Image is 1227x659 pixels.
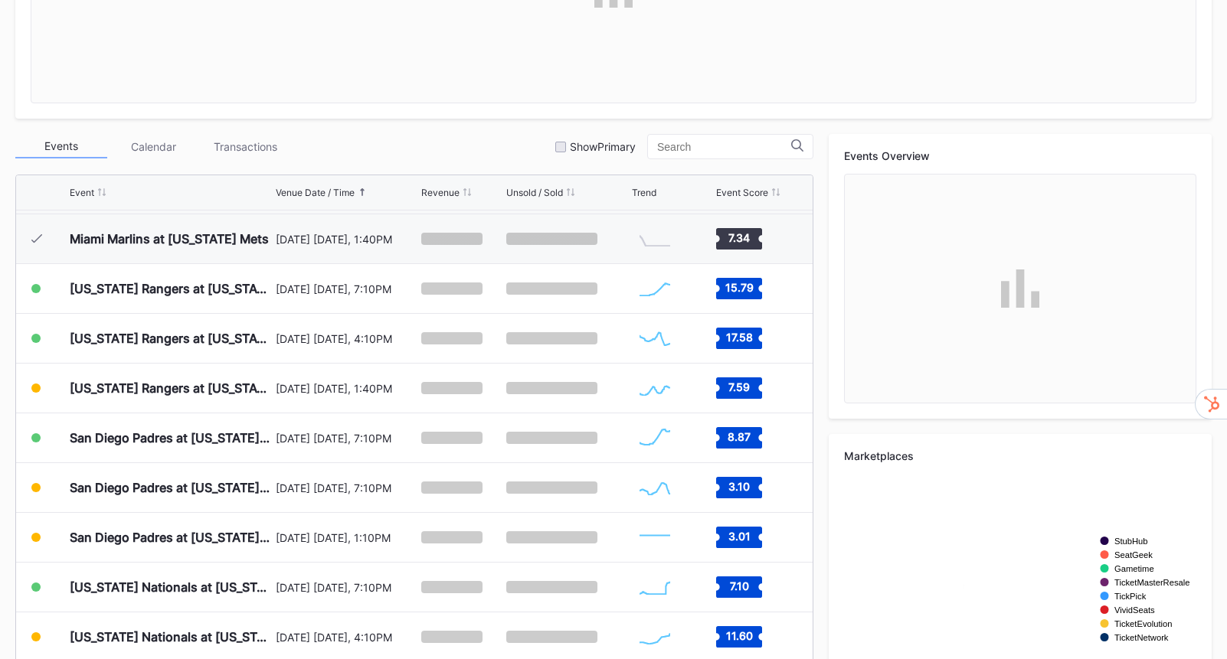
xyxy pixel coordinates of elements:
[570,140,636,153] div: Show Primary
[70,380,272,396] div: [US_STATE] Rangers at [US_STATE] Mets (Kids Color-In Lunchbox Giveaway)
[1114,633,1169,642] text: TicketNetwork
[199,135,291,158] div: Transactions
[70,187,94,198] div: Event
[1114,619,1172,628] text: TicketEvolution
[728,530,751,543] text: 3.01
[70,530,272,545] div: San Diego Padres at [US_STATE] Mets
[632,419,678,457] svg: Chart title
[844,149,1196,162] div: Events Overview
[70,480,272,495] div: San Diego Padres at [US_STATE] Mets
[70,629,272,644] div: [US_STATE] Nationals at [US_STATE][GEOGRAPHIC_DATA] (Long Sleeve T-Shirt Giveaway)
[728,480,750,493] text: 3.10
[1114,537,1148,546] text: StubHub
[726,331,753,344] text: 17.58
[632,468,678,507] svg: Chart title
[506,187,563,198] div: Unsold / Sold
[726,629,753,642] text: 11.60
[276,332,417,345] div: [DATE] [DATE], 4:10PM
[657,141,791,153] input: Search
[632,518,678,556] svg: Chart title
[632,269,678,308] svg: Chart title
[728,430,751,443] text: 8.87
[1114,578,1189,587] text: TicketMasterResale
[1114,550,1153,559] text: SeatGeek
[421,187,460,198] div: Revenue
[730,579,749,592] text: 7.10
[70,281,272,296] div: [US_STATE] Rangers at [US_STATE] Mets
[107,135,199,158] div: Calendar
[276,282,417,295] div: [DATE] [DATE], 7:10PM
[725,281,754,294] text: 15.79
[632,319,678,357] svg: Chart title
[276,432,417,445] div: [DATE] [DATE], 7:10PM
[632,369,678,407] svg: Chart title
[632,618,678,656] svg: Chart title
[276,233,417,246] div: [DATE] [DATE], 1:40PM
[70,579,272,595] div: [US_STATE] Nationals at [US_STATE] Mets (Pop-Up Home Run Apple Giveaway)
[1114,564,1154,573] text: Gametime
[276,481,417,494] div: [DATE] [DATE], 7:10PM
[1114,605,1155,615] text: VividSeats
[15,135,107,158] div: Events
[728,380,750,393] text: 7.59
[70,231,269,246] div: Miami Marlins at [US_STATE] Mets
[276,581,417,594] div: [DATE] [DATE], 7:10PM
[632,220,678,258] svg: Chart title
[632,568,678,606] svg: Chart title
[70,331,272,346] div: [US_STATE] Rangers at [US_STATE] Mets (Mets Alumni Classic/Mrs. Met Taxicab [GEOGRAPHIC_DATA] Giv...
[728,231,750,244] text: 7.34
[276,382,417,395] div: [DATE] [DATE], 1:40PM
[716,187,768,198] div: Event Score
[632,187,656,198] div: Trend
[276,187,355,198] div: Venue Date / Time
[1114,592,1147,601] text: TickPick
[70,430,272,445] div: San Diego Padres at [US_STATE] Mets
[276,531,417,544] div: [DATE] [DATE], 1:10PM
[276,631,417,644] div: [DATE] [DATE], 4:10PM
[844,449,1196,462] div: Marketplaces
